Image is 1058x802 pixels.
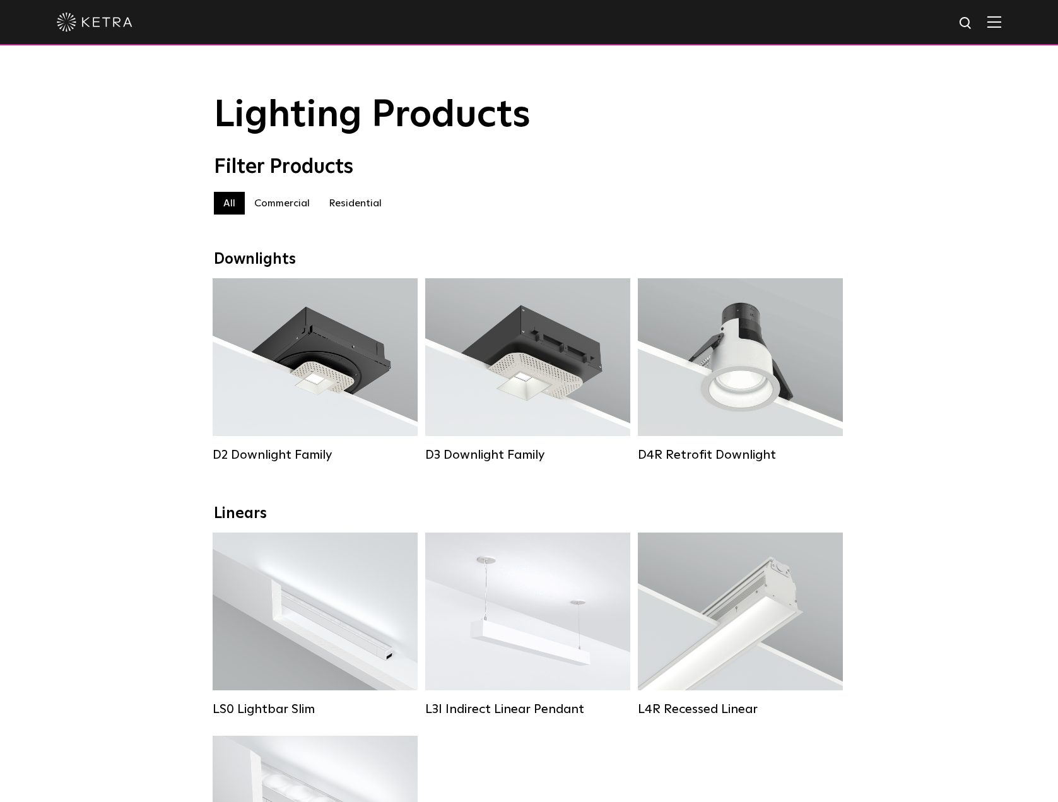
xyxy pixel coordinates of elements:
[425,447,630,463] div: D3 Downlight Family
[213,447,418,463] div: D2 Downlight Family
[214,251,845,269] div: Downlights
[987,16,1001,28] img: Hamburger%20Nav.svg
[214,155,845,179] div: Filter Products
[425,278,630,463] a: D3 Downlight Family Lumen Output:700 / 900 / 1100Colors:White / Black / Silver / Bronze / Paintab...
[958,16,974,32] img: search icon
[425,702,630,717] div: L3I Indirect Linear Pendant
[213,702,418,717] div: LS0 Lightbar Slim
[213,533,418,717] a: LS0 Lightbar Slim Lumen Output:200 / 350Colors:White / BlackControl:X96 Controller
[638,278,843,463] a: D4R Retrofit Downlight Lumen Output:800Colors:White / BlackBeam Angles:15° / 25° / 40° / 60°Watta...
[57,13,132,32] img: ketra-logo-2019-white
[638,533,843,717] a: L4R Recessed Linear Lumen Output:400 / 600 / 800 / 1000Colors:White / BlackControl:Lutron Clear C...
[214,192,245,215] label: All
[638,702,843,717] div: L4R Recessed Linear
[213,278,418,463] a: D2 Downlight Family Lumen Output:1200Colors:White / Black / Gloss Black / Silver / Bronze / Silve...
[214,505,845,523] div: Linears
[245,192,319,215] label: Commercial
[319,192,391,215] label: Residential
[214,97,531,134] span: Lighting Products
[425,533,630,717] a: L3I Indirect Linear Pendant Lumen Output:400 / 600 / 800 / 1000Housing Colors:White / BlackContro...
[638,447,843,463] div: D4R Retrofit Downlight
